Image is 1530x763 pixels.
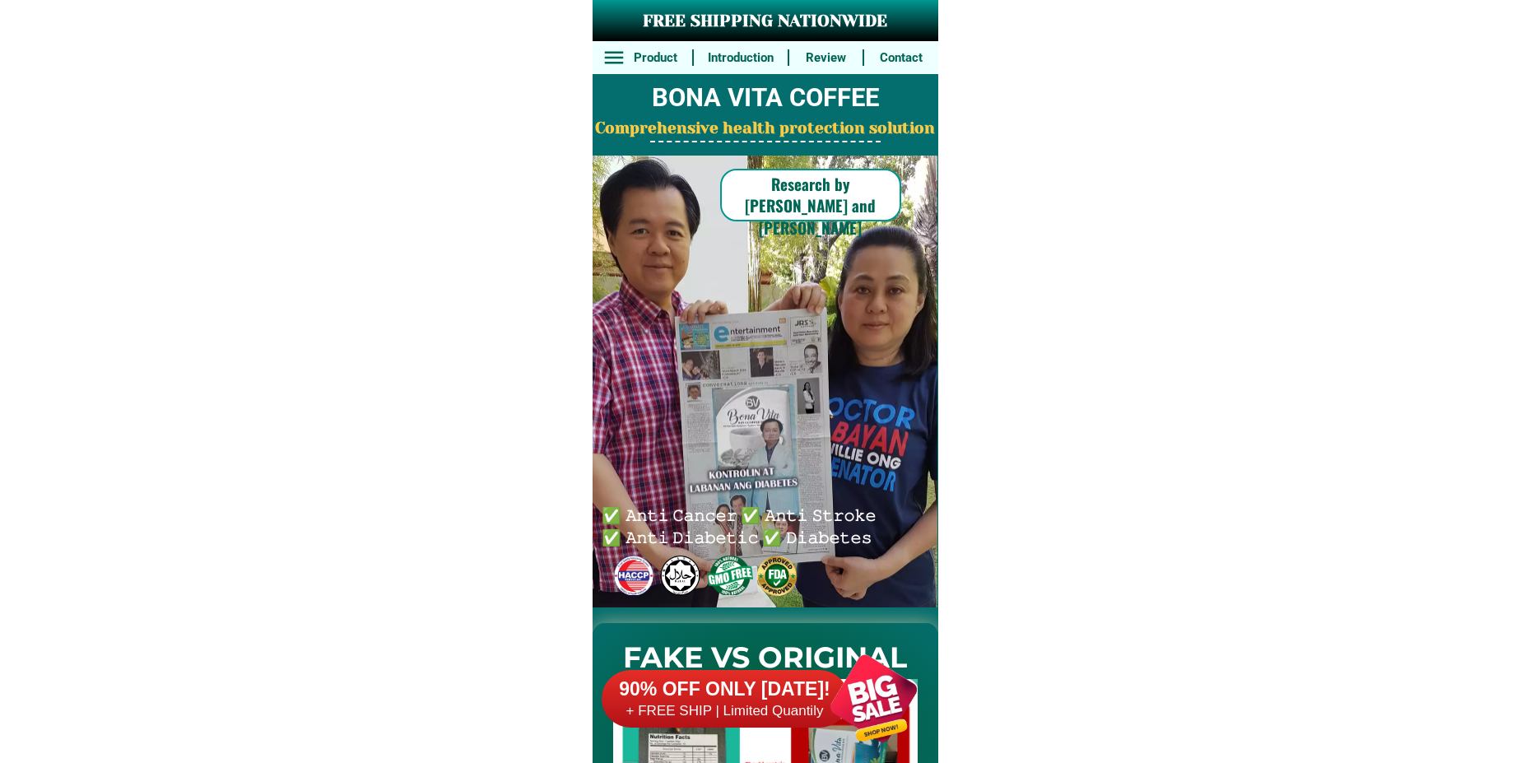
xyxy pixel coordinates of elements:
[873,49,929,67] h6: Contact
[593,79,938,118] h2: BONA VITA COFFEE
[702,49,779,67] h6: Introduction
[593,9,938,34] h3: FREE SHIPPING NATIONWIDE
[602,677,849,702] h6: 90% OFF ONLY [DATE]!
[720,173,901,239] h6: Research by [PERSON_NAME] and [PERSON_NAME]
[602,702,849,720] h6: + FREE SHIP | Limited Quantily
[593,636,938,680] h2: FAKE VS ORIGINAL
[798,49,854,67] h6: Review
[602,503,883,547] h6: ✅ 𝙰𝚗𝚝𝚒 𝙲𝚊𝚗𝚌𝚎𝚛 ✅ 𝙰𝚗𝚝𝚒 𝚂𝚝𝚛𝚘𝚔𝚎 ✅ 𝙰𝚗𝚝𝚒 𝙳𝚒𝚊𝚋𝚎𝚝𝚒𝚌 ✅ 𝙳𝚒𝚊𝚋𝚎𝚝𝚎𝚜
[627,49,683,67] h6: Product
[593,117,938,141] h2: Comprehensive health protection solution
